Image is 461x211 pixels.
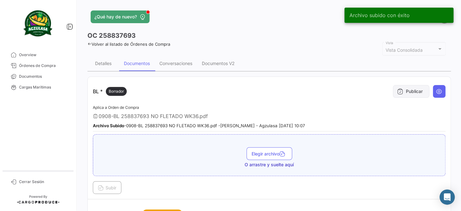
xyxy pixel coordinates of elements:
[19,74,68,79] span: Documentos
[19,179,68,185] span: Cerrar Sesión
[91,10,150,23] button: ¿Qué hay de nuevo?
[5,49,71,60] a: Overview
[19,84,68,90] span: Cargas Marítimas
[386,47,423,53] span: Vista Consolidada
[99,113,208,119] span: 0908-BL 258837693 NO FLETADO WK36.pdf
[5,71,71,82] a: Documentos
[393,85,429,98] button: Publicar
[93,181,121,194] button: Subir
[245,162,294,168] span: O arrastre y suelte aquí
[19,63,68,69] span: Órdenes de Compra
[349,12,410,18] span: Archivo subido con éxito
[159,61,192,66] div: Conversaciones
[109,89,124,94] span: Borrador
[87,31,136,40] h3: OC 258837693
[95,61,112,66] div: Detalles
[252,151,287,156] span: Elegir archivo
[93,105,139,110] span: Aplica a Orden de Compra
[87,42,170,47] a: Volver al listado de Órdenes de Compra
[5,60,71,71] a: Órdenes de Compra
[19,52,68,58] span: Overview
[439,189,455,205] div: Abrir Intercom Messenger
[93,123,124,128] b: Archivo Subido
[5,82,71,93] a: Cargas Marítimas
[94,14,137,20] span: ¿Qué hay de nuevo?
[22,8,54,39] img: agzulasa-logo.png
[93,123,305,128] small: - 0908-BL 258837693 NO FLETADO WK36.pdf - [PERSON_NAME] - Agzulasa [DATE] 10:07
[202,61,234,66] div: Documentos V2
[124,61,150,66] div: Documentos
[247,147,292,160] button: Elegir archivo
[98,185,116,190] span: Subir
